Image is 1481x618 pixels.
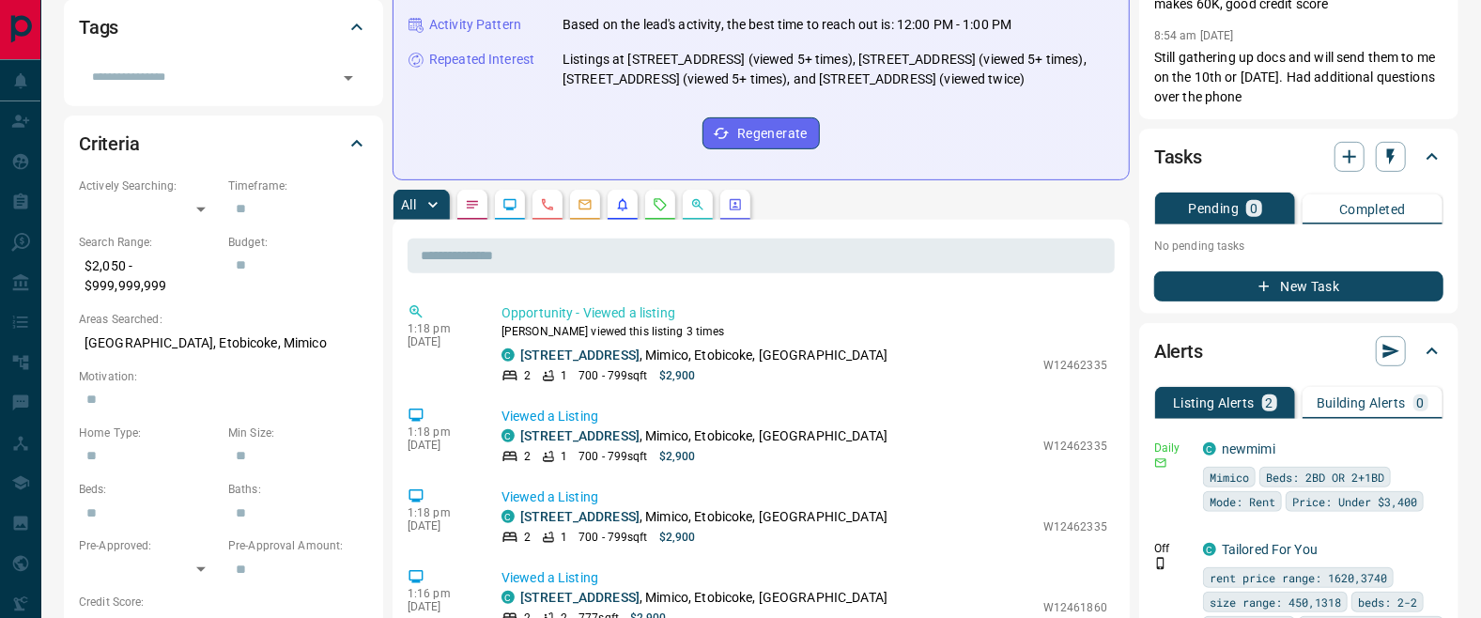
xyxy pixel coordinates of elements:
[520,348,640,363] a: [STREET_ADDRESS]
[79,368,368,385] p: Motivation:
[1154,336,1203,366] h2: Alerts
[501,407,1107,426] p: Viewed a Listing
[79,537,219,554] p: Pre-Approved:
[561,448,567,465] p: 1
[524,367,531,384] p: 2
[228,481,368,498] p: Baths:
[520,588,887,608] p: , Mimico, Etobicoke, [GEOGRAPHIC_DATA]
[79,311,368,328] p: Areas Searched:
[79,12,118,42] h2: Tags
[1292,492,1417,511] span: Price: Under $3,400
[408,600,473,613] p: [DATE]
[1043,599,1107,616] p: W12461860
[465,197,480,212] svg: Notes
[659,529,696,546] p: $2,900
[1154,329,1443,374] div: Alerts
[501,487,1107,507] p: Viewed a Listing
[408,519,473,533] p: [DATE]
[520,426,887,446] p: , Mimico, Etobicoke, [GEOGRAPHIC_DATA]
[501,510,515,523] div: condos.ca
[1154,29,1234,42] p: 8:54 am [DATE]
[1250,202,1257,215] p: 0
[1154,232,1443,260] p: No pending tasks
[408,587,473,600] p: 1:16 pm
[408,322,473,335] p: 1:18 pm
[228,234,368,251] p: Budget:
[501,323,1107,340] p: [PERSON_NAME] viewed this listing 3 times
[1210,593,1341,611] span: size range: 450,1318
[1154,440,1192,456] p: Daily
[408,425,473,439] p: 1:18 pm
[408,506,473,519] p: 1:18 pm
[579,448,647,465] p: 700 - 799 sqft
[1210,468,1249,487] span: Mimico
[501,429,515,442] div: condos.ca
[1154,142,1202,172] h2: Tasks
[501,303,1107,323] p: Opportunity - Viewed a listing
[401,198,416,211] p: All
[561,367,567,384] p: 1
[79,594,368,610] p: Credit Score:
[1339,203,1406,216] p: Completed
[579,367,647,384] p: 700 - 799 sqft
[408,335,473,348] p: [DATE]
[429,15,521,35] p: Activity Pattern
[524,448,531,465] p: 2
[579,529,647,546] p: 700 - 799 sqft
[1154,540,1192,557] p: Off
[1188,202,1239,215] p: Pending
[501,591,515,604] div: condos.ca
[728,197,743,212] svg: Agent Actions
[1203,543,1216,556] div: condos.ca
[79,234,219,251] p: Search Range:
[1358,593,1417,611] span: beds: 2-2
[1154,557,1167,570] svg: Push Notification Only
[1222,441,1275,456] a: newmimi
[653,197,668,212] svg: Requests
[520,428,640,443] a: [STREET_ADDRESS]
[1222,542,1318,557] a: Tailored For You
[1043,438,1107,455] p: W12462335
[1203,442,1216,456] div: condos.ca
[79,328,368,359] p: [GEOGRAPHIC_DATA], Etobicoke, Mimico
[79,178,219,194] p: Actively Searching:
[563,50,1114,89] p: Listings at [STREET_ADDRESS] (viewed 5+ times), [STREET_ADDRESS] (viewed 5+ times), [STREET_ADDRE...
[561,529,567,546] p: 1
[79,121,368,166] div: Criteria
[1417,396,1425,409] p: 0
[659,367,696,384] p: $2,900
[1210,492,1275,511] span: Mode: Rent
[702,117,820,149] button: Regenerate
[520,509,640,524] a: [STREET_ADDRESS]
[615,197,630,212] svg: Listing Alerts
[228,178,368,194] p: Timeframe:
[563,15,1011,35] p: Based on the lead's activity, the best time to reach out is: 12:00 PM - 1:00 PM
[228,537,368,554] p: Pre-Approval Amount:
[79,5,368,50] div: Tags
[520,507,887,527] p: , Mimico, Etobicoke, [GEOGRAPHIC_DATA]
[578,197,593,212] svg: Emails
[79,425,219,441] p: Home Type:
[1154,134,1443,179] div: Tasks
[540,197,555,212] svg: Calls
[1154,48,1443,107] p: Still gathering up docs and will send them to me on the 10th or [DATE]. Had additional questions ...
[501,348,515,362] div: condos.ca
[1210,568,1387,587] span: rent price range: 1620,3740
[1266,468,1384,487] span: Beds: 2BD OR 2+1BD
[429,50,534,70] p: Repeated Interest
[79,129,140,159] h2: Criteria
[79,481,219,498] p: Beds:
[1173,396,1255,409] p: Listing Alerts
[1317,396,1406,409] p: Building Alerts
[408,439,473,452] p: [DATE]
[520,590,640,605] a: [STREET_ADDRESS]
[502,197,517,212] svg: Lead Browsing Activity
[1266,396,1273,409] p: 2
[520,346,887,365] p: , Mimico, Etobicoke, [GEOGRAPHIC_DATA]
[228,425,368,441] p: Min Size:
[524,529,531,546] p: 2
[690,197,705,212] svg: Opportunities
[335,65,362,91] button: Open
[501,568,1107,588] p: Viewed a Listing
[659,448,696,465] p: $2,900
